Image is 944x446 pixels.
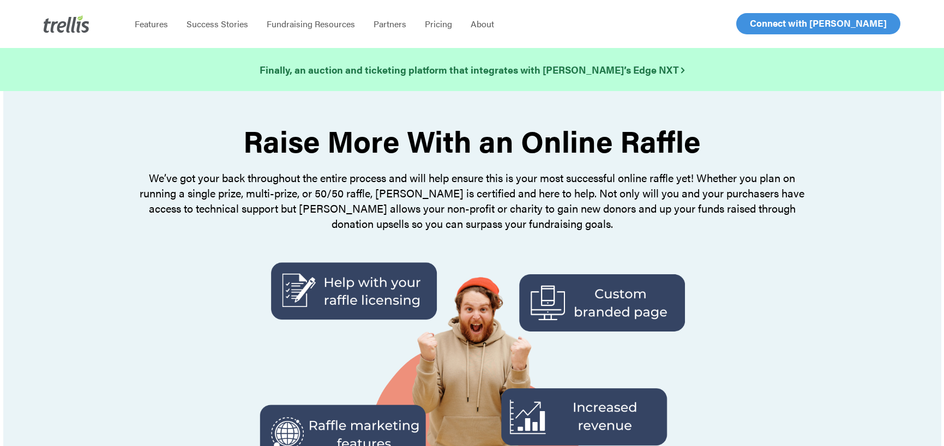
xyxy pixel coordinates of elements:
[374,17,406,30] span: Partners
[260,62,684,77] a: Finally, an auction and ticketing platform that integrates with [PERSON_NAME]’s Edge NXT
[425,17,452,30] span: Pricing
[257,19,364,29] a: Fundraising Resources
[140,170,804,231] span: We’ve got your back throughout the entire process and will help ensure this is your most successf...
[416,19,461,29] a: Pricing
[750,16,887,29] span: Connect with [PERSON_NAME]
[135,17,168,30] span: Features
[44,15,89,33] img: Trellis
[260,63,684,76] strong: Finally, an auction and ticketing platform that integrates with [PERSON_NAME]’s Edge NXT
[736,13,900,34] a: Connect with [PERSON_NAME]
[187,17,248,30] span: Success Stories
[471,17,494,30] span: About
[267,17,355,30] span: Fundraising Resources
[243,119,701,161] strong: Raise More With an Online Raffle
[125,19,177,29] a: Features
[364,19,416,29] a: Partners
[177,19,257,29] a: Success Stories
[461,19,503,29] a: About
